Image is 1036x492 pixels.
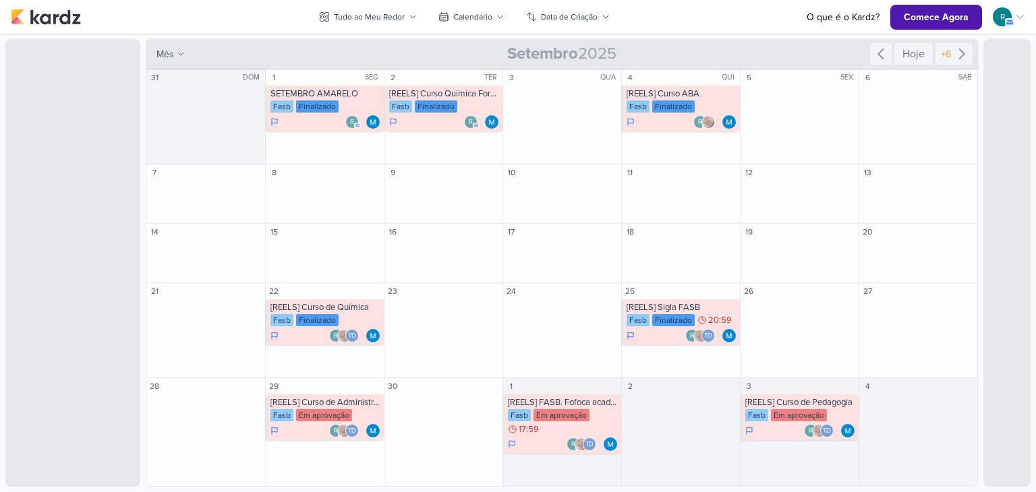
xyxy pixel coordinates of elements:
[693,329,707,342] img: Sarah Violante
[337,424,351,437] img: Sarah Violante
[708,315,732,325] span: 20:59
[366,329,380,342] div: Responsável: MARIANA MIRANDA
[507,44,578,63] strong: Setembro
[604,437,617,451] div: Responsável: MARIANA MIRANDA
[267,71,281,84] div: 1
[386,166,399,179] div: 9
[505,71,518,84] div: 3
[519,425,539,434] span: 17:59
[148,284,161,298] div: 21
[623,225,637,239] div: 18
[704,333,712,340] p: Td
[771,409,827,421] div: Em aprovação
[627,100,650,113] div: Fasb
[329,424,343,437] div: roberta.pecora@fasb.com.br
[365,72,382,83] div: SEG
[345,115,359,129] div: roberta.pecora@fasb.com.br
[742,166,755,179] div: 12
[366,424,380,437] div: Responsável: MARIANA MIRANDA
[894,43,933,65] div: Hoje
[745,409,768,421] div: Fasb
[652,100,695,113] div: Finalizado
[567,437,580,451] div: roberta.pecora@fasb.com.br
[534,409,589,421] div: Em aprovação
[329,329,362,342] div: Colaboradores: roberta.pecora@fasb.com.br, Sarah Violante, Thais de carvalho
[464,115,478,129] div: roberta.pecora@fasb.com.br
[148,225,161,239] div: 14
[623,166,637,179] div: 11
[148,71,161,84] div: 31
[348,333,356,340] p: Td
[366,424,380,437] img: MARIANA MIRANDA
[464,115,481,129] div: Colaboradores: roberta.pecora@fasb.com.br
[861,71,874,84] div: 6
[861,166,874,179] div: 13
[604,437,617,451] img: MARIANA MIRANDA
[623,284,637,298] div: 25
[485,115,498,129] img: MARIANA MIRANDA
[840,72,857,83] div: SEX
[270,409,293,421] div: Fasb
[804,424,817,437] div: roberta.pecora@fasb.com.br
[820,424,834,437] div: Thais de carvalho
[389,88,500,99] div: [REELS] Curso Química Forense
[742,71,755,84] div: 5
[585,441,594,448] p: Td
[267,284,281,298] div: 22
[890,5,982,30] button: Comece Agora
[508,409,531,421] div: Fasb
[270,397,381,408] div: [REELS] Curso de Administração
[345,115,362,129] div: Colaboradores: roberta.pecora@fasb.com.br
[745,397,856,408] div: [REELS] Curso de Pedagogia
[156,47,174,61] span: mês
[567,437,600,451] div: Colaboradores: roberta.pecora@fasb.com.br, Sarah Violante, Thais de carvalho
[348,428,356,435] p: Td
[270,314,293,326] div: Fasb
[801,10,885,24] a: O que é o Kardz?
[627,302,737,313] div: [REELS] Sigla FASB
[823,428,831,435] p: Td
[627,88,737,99] div: [REELS] Curso ABA
[693,115,707,129] div: roberta.pecora@fasb.com.br
[270,88,381,99] div: SETEMBRO AMARELO
[296,314,339,326] div: Finalizado
[505,284,518,298] div: 24
[334,333,338,340] p: r
[938,47,954,61] div: +6
[505,225,518,239] div: 17
[389,117,397,127] div: Em Andamento
[366,115,380,129] img: MARIANA MIRANDA
[508,439,516,450] div: Em Andamento
[841,424,855,437] img: MARIANA MIRANDA
[505,166,518,179] div: 10
[722,115,736,129] img: MARIANA MIRANDA
[722,329,736,342] div: Responsável: MARIANA MIRANDA
[148,166,161,179] div: 7
[267,166,281,179] div: 8
[861,379,874,393] div: 4
[366,329,380,342] img: MARIANA MIRANDA
[329,329,343,342] div: roberta.pecora@fasb.com.br
[690,333,694,340] p: r
[722,329,736,342] img: MARIANA MIRANDA
[11,9,81,25] img: kardz.app
[575,437,588,451] img: Sarah Violante
[485,115,498,129] div: Responsável: MARIANA MIRANDA
[685,329,699,342] div: roberta.pecora@fasb.com.br
[698,119,702,126] p: r
[386,379,399,393] div: 30
[386,71,399,84] div: 2
[1000,11,1005,23] p: r
[415,100,457,113] div: Finalizado
[958,72,976,83] div: SAB
[701,329,715,342] div: Thais de carvalho
[270,302,381,313] div: [REELS] Curso de Química
[484,72,501,83] div: TER
[270,117,279,127] div: Em Andamento
[600,72,620,83] div: QUA
[993,7,1012,26] div: roberta.pecora@fasb.com.br
[350,119,354,126] p: r
[329,424,362,437] div: Colaboradores: roberta.pecora@fasb.com.br, Sarah Violante, Thais de carvalho
[623,379,637,393] div: 2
